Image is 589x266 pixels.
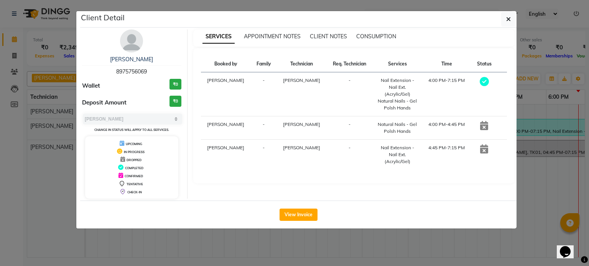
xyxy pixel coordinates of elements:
td: 4:00 PM-7:15 PM [422,72,471,116]
span: Wallet [82,82,100,90]
span: CONSUMPTION [356,33,396,40]
td: - [327,116,373,140]
span: DROPPED [127,158,141,162]
td: - [327,72,373,116]
button: View Invoice [280,209,318,221]
span: CONFIRMED [125,174,143,178]
th: Req. Technician [327,56,373,72]
span: 8975756069 [116,68,147,75]
iframe: chat widget [557,235,581,258]
td: - [251,140,276,170]
div: Nail Extension - Nail Ext. (Acrylic/Gel) [377,144,417,165]
span: [PERSON_NAME] [283,77,320,83]
span: SERVICES [202,30,235,44]
h5: Client Detail [81,12,125,23]
th: Services [372,56,422,72]
h3: ₹0 [169,79,181,90]
td: 4:45 PM-7:15 PM [422,140,471,170]
span: CLIENT NOTES [310,33,347,40]
th: Family [251,56,276,72]
span: Deposit Amount [82,98,127,107]
a: [PERSON_NAME] [110,56,153,63]
div: Natural Nails - Gel Polsh Hands [377,121,417,135]
th: Status [471,56,497,72]
span: [PERSON_NAME] [283,121,320,127]
small: Change in status will apply to all services. [94,128,169,132]
span: APPOINTMENT NOTES [244,33,301,40]
span: TENTATIVE [127,182,143,186]
th: Time [422,56,471,72]
span: CHECK-IN [127,190,142,194]
td: [PERSON_NAME] [201,116,251,140]
div: Natural Nails - Gel Polsh Hands [377,98,417,111]
td: [PERSON_NAME] [201,72,251,116]
span: IN PROGRESS [124,150,145,154]
th: Booked by [201,56,251,72]
td: - [251,116,276,140]
h3: ₹0 [169,96,181,107]
span: COMPLETED [125,166,143,170]
td: 4:00 PM-4:45 PM [422,116,471,140]
div: Nail Extension - Nail Ext. (Acrylic/Gel) [377,77,417,98]
td: - [251,72,276,116]
td: [PERSON_NAME] [201,140,251,170]
th: Technician [276,56,327,72]
img: avatar [120,29,143,52]
span: [PERSON_NAME] [283,145,320,150]
td: - [327,140,373,170]
span: UPCOMING [126,142,142,146]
